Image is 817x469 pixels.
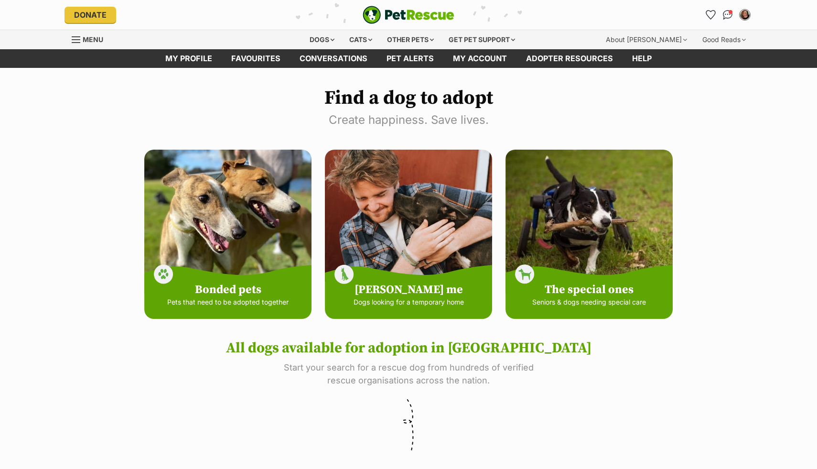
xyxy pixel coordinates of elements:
p: Start your search for a rescue dog from hundreds of verified rescue organisations across the nation. [270,361,547,387]
div: About [PERSON_NAME] [599,30,694,49]
div: Good Reads [696,30,752,49]
img: logo-e224e6f780fb5917bec1dbf3a21bbac754714ae5b6737aabdf751b685950b380.svg [363,6,454,24]
div: Other pets [380,30,441,49]
ul: Account quick links [703,7,752,22]
p: Dogs looking for a temporary home [337,297,480,307]
a: Bonded pets Pets that need to be adopted together [144,150,312,319]
h4: [PERSON_NAME] me [337,284,480,297]
img: foster-ec921567d319eec529ff9f57a306ae270f5a703abf27464e9da9f131ff16d9b7.jpg [325,150,494,282]
h2: All dogs available for adoption in [GEOGRAPHIC_DATA] [72,338,745,359]
img: chat-41dd97257d64d25036548639549fe6c8038ab92f7586957e7f3b1b290dea8141.svg [723,10,733,20]
img: special-3d9b6f612bfec360051452426605879251ebf06e2ecb88e30bfb5adf4dcd1c03.jpg [505,150,675,294]
h1: Find a dog to adopt [72,87,745,109]
a: [PERSON_NAME] me Dogs looking for a temporary home [325,150,492,319]
img: bonded-dogs-b006315c31c9b211bb1e7e9a714ecad40fdd18a14aeab739730c78b7e0014a72.jpg [144,150,313,294]
a: Help [623,49,661,68]
a: The special ones Seniors & dogs needing special care [505,150,673,319]
div: Get pet support [442,30,522,49]
p: Pets that need to be adopted together [156,297,300,307]
img: dog-icon-9313adf90434caa40bfe3b267f8cdb536fabc51becc7e4e1871fbb1b0423b4ff.svg [515,264,535,284]
a: Favourites [703,7,718,22]
a: Favourites [222,49,290,68]
a: My profile [156,49,222,68]
h4: Bonded pets [156,284,300,297]
button: My account [737,7,752,22]
img: squiggle-db15b0bacbdfd15e4a9a24da79bb69ebeace92753a0218ce96ed1e2689165726.svg [399,399,418,454]
a: My account [443,49,516,68]
p: Create happiness. Save lives. [72,111,745,129]
a: PetRescue [363,6,454,24]
div: Cats [343,30,379,49]
img: foster-icon-86d20cb338e9511583ef8537788efa7dd3afce5825c3996ef4cd0808cb954894.svg [334,264,354,284]
a: Adopter resources [516,49,623,68]
a: Pet alerts [377,49,443,68]
div: Dogs [303,30,341,49]
a: conversations [290,49,377,68]
a: Conversations [720,7,735,22]
img: christine gentilcore profile pic [740,10,750,20]
img: paw-icon-84bed77d09fb914cffc251078622fb7369031ab84d2fe38dee63048d704678be.svg [154,264,173,284]
a: Menu [72,30,110,47]
a: Donate [64,7,116,23]
p: Seniors & dogs needing special care [517,297,661,307]
span: Menu [83,35,103,44]
h4: The special ones [517,284,661,297]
